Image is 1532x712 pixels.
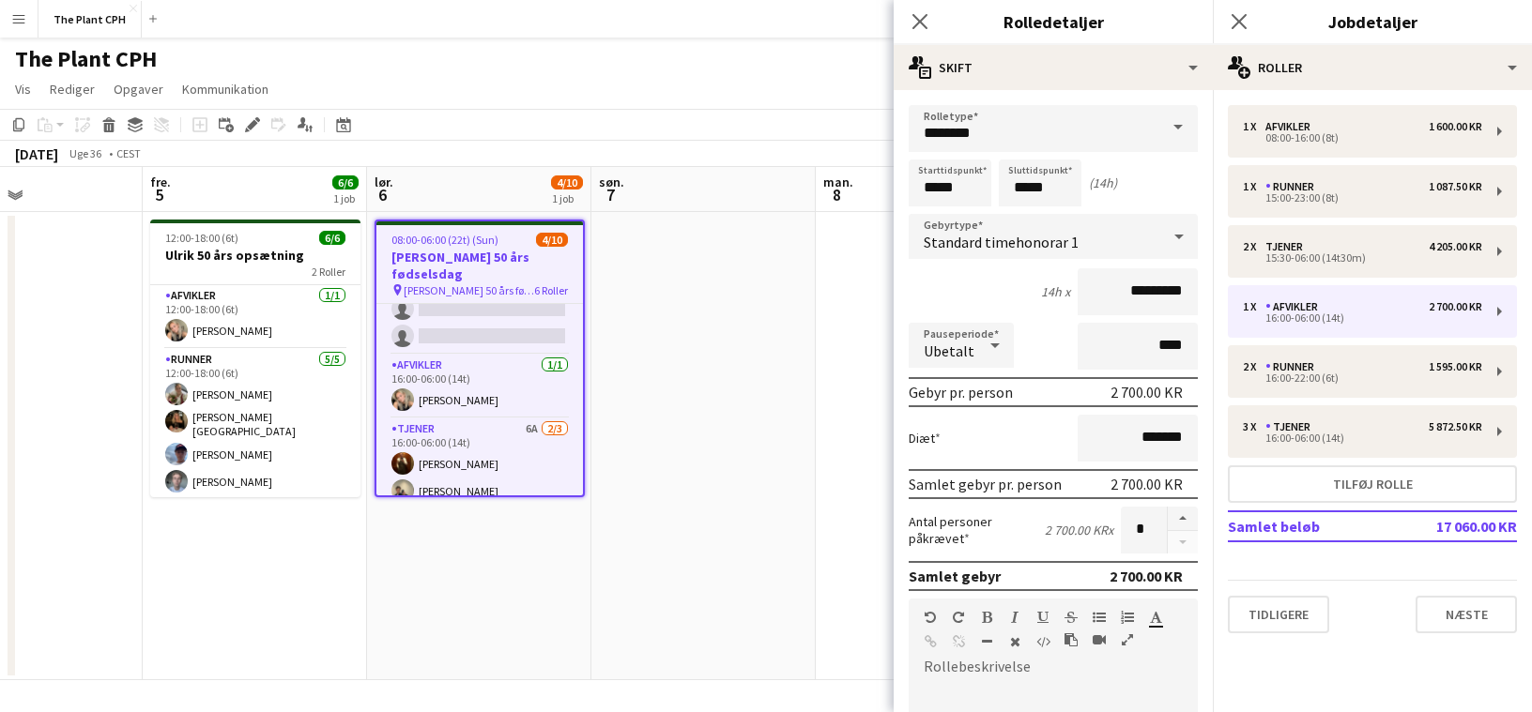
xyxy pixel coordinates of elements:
[376,418,583,537] app-card-role: Tjener6A2/316:00-06:00 (14t)[PERSON_NAME][PERSON_NAME]
[924,233,1079,251] span: Standard timehonorar 1
[50,81,95,98] span: Rediger
[1093,632,1106,647] button: Indsæt video
[1243,360,1265,373] div: 2 x
[952,610,965,625] button: Gentag
[1429,180,1482,193] div: 1 087.50 KR
[1036,634,1049,649] button: HTML-kode
[1228,465,1517,503] button: Tilføj rolle
[909,430,941,447] label: Diæt
[1110,567,1183,585] div: 2 700.00 KR
[404,283,534,297] span: [PERSON_NAME] 50 års fødselsdag
[1265,360,1322,373] div: Runner
[1065,632,1078,647] button: Sæt ind som almindelig tekst
[1243,433,1482,443] div: 16:00-06:00 (14t)
[820,184,853,205] span: 8
[909,475,1062,493] div: Samlet gebyr pr. person
[551,175,583,189] span: 4/10
[909,383,1013,401] div: Gebyr pr. person
[1243,120,1265,133] div: 1 x
[1265,120,1318,133] div: Afvikler
[375,220,585,497] app-job-card: 08:00-06:00 (22t) (Sun)4/10[PERSON_NAME] 50 års fødselsdag [PERSON_NAME] 50 års fødselsdag6 Rolle...
[1243,253,1482,263] div: 15:30-06:00 (14t30m)
[319,231,345,245] span: 6/6
[1213,9,1532,34] h3: Jobdetaljer
[1243,313,1482,323] div: 16:00-06:00 (14t)
[1265,180,1322,193] div: Runner
[391,233,498,247] span: 08:00-06:00 (22t) (Sun)
[1243,420,1265,433] div: 3 x
[150,247,360,264] h3: Ulrik 50 års opsætning
[372,184,393,205] span: 6
[1111,383,1183,401] div: 2 700.00 KR
[1041,283,1070,300] div: 14h x
[1409,511,1518,541] td: 17 060.00 KR
[114,81,163,98] span: Opgaver
[375,174,393,190] span: lør.
[165,231,238,245] span: 12:00-18:00 (6t)
[1168,507,1198,531] button: Forøg
[1149,610,1162,625] button: Tekstfarve
[376,264,583,355] app-card-role: Runner3A0/216:00-22:00 (6t)
[924,610,937,625] button: Fortryd
[1243,180,1265,193] div: 1 x
[1036,610,1049,625] button: Understregning
[150,220,360,497] app-job-card: 12:00-18:00 (6t)6/6Ulrik 50 års opsætning2 RollerAfvikler1/112:00-18:00 (6t)[PERSON_NAME]Runner5/...
[1416,596,1517,633] button: Næste
[175,77,276,101] a: Kommunikation
[1213,45,1532,90] div: Roller
[15,81,31,98] span: Vis
[1429,420,1482,433] div: 5 872.50 KR
[1265,420,1318,433] div: Tjener
[1429,360,1482,373] div: 1 595.00 KR
[980,634,993,649] button: Vandret linje
[376,355,583,418] app-card-role: Afvikler1/116:00-06:00 (14t)[PERSON_NAME]
[1228,596,1329,633] button: Tidligere
[1429,300,1482,313] div: 2 700.00 KR
[894,45,1213,90] div: Skift
[1065,610,1078,625] button: Gennemstreget
[909,567,1001,585] div: Samlet gebyr
[1089,174,1117,191] div: (14h)
[1243,193,1482,203] div: 15:00-23:00 (8t)
[980,610,993,625] button: Fed
[106,77,171,101] a: Opgaver
[150,174,171,190] span: fre.
[38,1,142,38] button: The Plant CPH
[15,144,58,163] div: [DATE]
[1008,610,1021,625] button: Kursiv
[1045,522,1113,538] div: 2 700.00 KR x
[8,77,38,101] a: Vis
[116,146,141,160] div: CEST
[1121,632,1134,647] button: Fuld skærm
[1121,610,1134,625] button: Ordnet liste
[1243,373,1482,383] div: 16:00-22:00 (6t)
[376,249,583,282] h3: [PERSON_NAME] 50 års fødselsdag
[1243,133,1482,143] div: 08:00-16:00 (8t)
[1243,300,1265,313] div: 1 x
[1111,475,1183,493] div: 2 700.00 KR
[150,349,360,527] app-card-role: Runner5/512:00-18:00 (6t)[PERSON_NAME][PERSON_NAME][GEOGRAPHIC_DATA][PERSON_NAME][PERSON_NAME]
[42,77,102,101] a: Rediger
[312,265,345,279] span: 2 Roller
[894,9,1213,34] h3: Rolledetaljer
[147,184,171,205] span: 5
[333,191,358,205] div: 1 job
[1265,240,1310,253] div: Tjener
[1228,511,1409,541] td: Samlet beløb
[1243,240,1265,253] div: 2 x
[823,174,853,190] span: man.
[1093,610,1106,625] button: Uordnet liste
[552,191,582,205] div: 1 job
[150,285,360,349] app-card-role: Afvikler1/112:00-18:00 (6t)[PERSON_NAME]
[62,146,109,160] span: Uge 36
[332,175,359,189] span: 6/6
[599,174,624,190] span: søn.
[924,341,974,360] span: Ubetalt
[909,513,1045,547] label: Antal personer påkrævet
[1429,240,1482,253] div: 4 205.00 KR
[1429,120,1482,133] div: 1 600.00 KR
[596,184,624,205] span: 7
[1265,300,1325,313] div: Afvikler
